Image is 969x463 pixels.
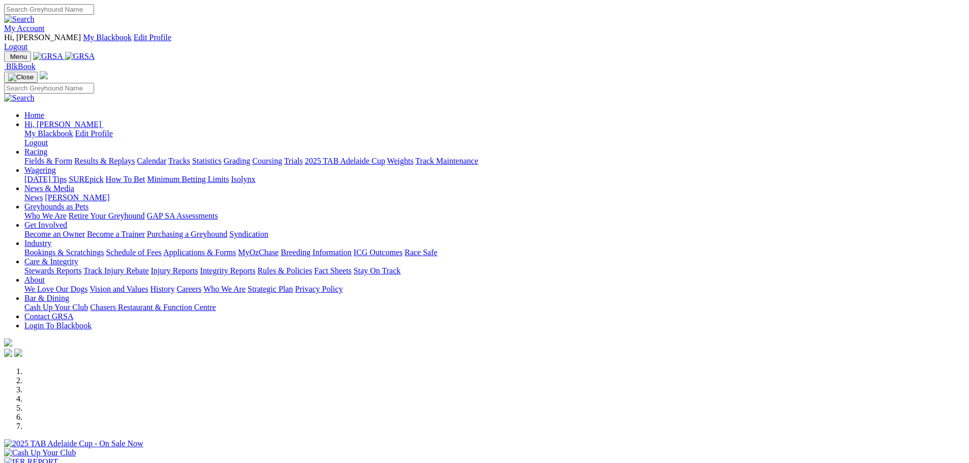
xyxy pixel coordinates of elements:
[4,33,965,51] div: My Account
[24,157,965,166] div: Racing
[24,239,51,248] a: Industry
[192,157,222,165] a: Statistics
[24,230,965,239] div: Get Involved
[74,157,135,165] a: Results & Replays
[231,175,255,183] a: Isolynx
[24,285,965,294] div: About
[24,166,56,174] a: Wagering
[295,285,343,293] a: Privacy Policy
[24,312,73,321] a: Contact GRSA
[4,24,45,33] a: My Account
[24,202,89,211] a: Greyhounds as Pets
[4,83,94,94] input: Search
[69,211,145,220] a: Retire Your Greyhound
[24,266,81,275] a: Stewards Reports
[24,275,45,284] a: About
[238,248,279,257] a: MyOzChase
[4,4,94,15] input: Search
[416,157,478,165] a: Track Maintenance
[147,175,229,183] a: Minimum Betting Limits
[24,303,965,312] div: Bar & Dining
[24,285,87,293] a: We Love Our Dogs
[24,184,74,193] a: News & Media
[24,248,104,257] a: Bookings & Scratchings
[24,248,965,257] div: Industry
[4,349,12,357] img: facebook.svg
[106,175,145,183] a: How To Bet
[354,266,400,275] a: Stay On Track
[24,129,73,138] a: My Blackbook
[163,248,236,257] a: Applications & Forms
[83,266,149,275] a: Track Injury Rebate
[4,62,36,71] a: BlkBook
[24,211,67,220] a: Who We Are
[24,321,92,330] a: Login To Blackbook
[24,193,43,202] a: News
[24,193,965,202] div: News & Media
[281,248,351,257] a: Breeding Information
[24,221,67,229] a: Get Involved
[24,120,103,129] a: Hi, [PERSON_NAME]
[83,33,132,42] a: My Blackbook
[24,294,69,302] a: Bar & Dining
[284,157,303,165] a: Trials
[137,157,166,165] a: Calendar
[33,52,63,61] img: GRSA
[252,157,282,165] a: Coursing
[24,211,965,221] div: Greyhounds as Pets
[151,266,198,275] a: Injury Reports
[147,230,227,238] a: Purchasing a Greyhound
[45,193,109,202] a: [PERSON_NAME]
[4,51,31,62] button: Toggle navigation
[257,266,312,275] a: Rules & Policies
[305,157,385,165] a: 2025 TAB Adelaide Cup
[24,147,47,156] a: Racing
[224,157,250,165] a: Grading
[4,15,35,24] img: Search
[6,62,36,71] span: BlkBook
[354,248,402,257] a: ICG Outcomes
[24,129,965,147] div: Hi, [PERSON_NAME]
[24,257,78,266] a: Care & Integrity
[24,230,85,238] a: Become an Owner
[24,303,88,312] a: Cash Up Your Club
[75,129,113,138] a: Edit Profile
[8,73,34,81] img: Close
[24,266,965,275] div: Care & Integrity
[4,72,38,83] button: Toggle navigation
[14,349,22,357] img: twitter.svg
[134,33,171,42] a: Edit Profile
[147,211,218,220] a: GAP SA Assessments
[24,120,101,129] span: Hi, [PERSON_NAME]
[65,52,95,61] img: GRSA
[24,175,965,184] div: Wagering
[106,248,161,257] a: Schedule of Fees
[168,157,190,165] a: Tracks
[387,157,414,165] a: Weights
[200,266,255,275] a: Integrity Reports
[4,439,143,448] img: 2025 TAB Adelaide Cup - On Sale Now
[10,53,27,60] span: Menu
[4,94,35,103] img: Search
[24,157,72,165] a: Fields & Form
[314,266,351,275] a: Fact Sheets
[24,111,44,119] a: Home
[203,285,246,293] a: Who We Are
[69,175,103,183] a: SUREpick
[4,448,76,457] img: Cash Up Your Club
[40,71,48,79] img: logo-grsa-white.png
[177,285,201,293] a: Careers
[90,285,148,293] a: Vision and Values
[87,230,145,238] a: Become a Trainer
[150,285,174,293] a: History
[4,42,27,51] a: Logout
[4,33,81,42] span: Hi, [PERSON_NAME]
[90,303,216,312] a: Chasers Restaurant & Function Centre
[229,230,268,238] a: Syndication
[24,175,67,183] a: [DATE] Tips
[248,285,293,293] a: Strategic Plan
[404,248,437,257] a: Race Safe
[24,138,48,147] a: Logout
[4,338,12,347] img: logo-grsa-white.png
